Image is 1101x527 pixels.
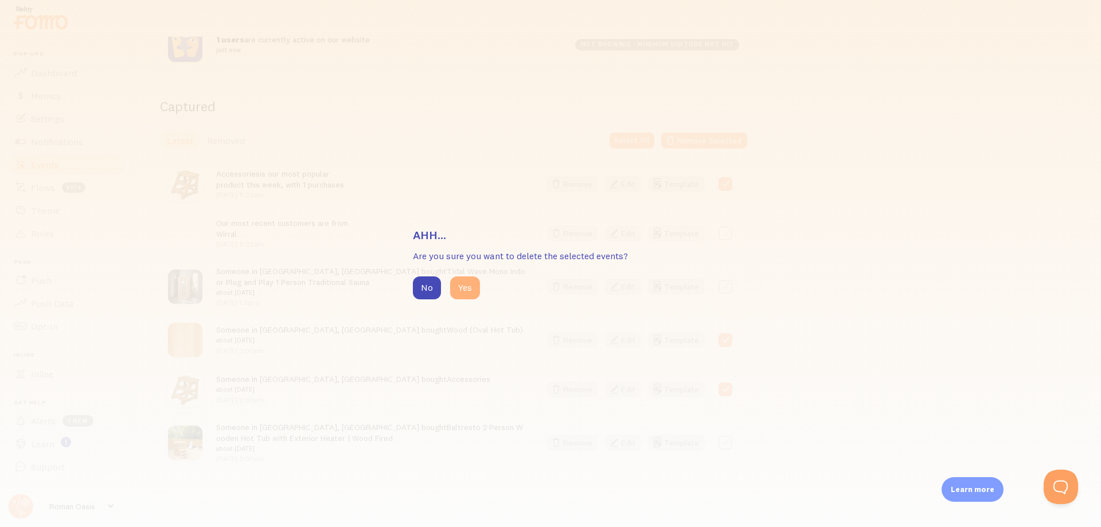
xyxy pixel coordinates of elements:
button: No [413,276,441,299]
p: Learn more [951,484,994,495]
p: Are you sure you want to delete the selected events? [413,249,688,263]
h3: Ahh... [413,228,688,243]
button: Yes [450,276,480,299]
div: Learn more [942,477,1004,502]
iframe: Help Scout Beacon - Open [1044,470,1078,504]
